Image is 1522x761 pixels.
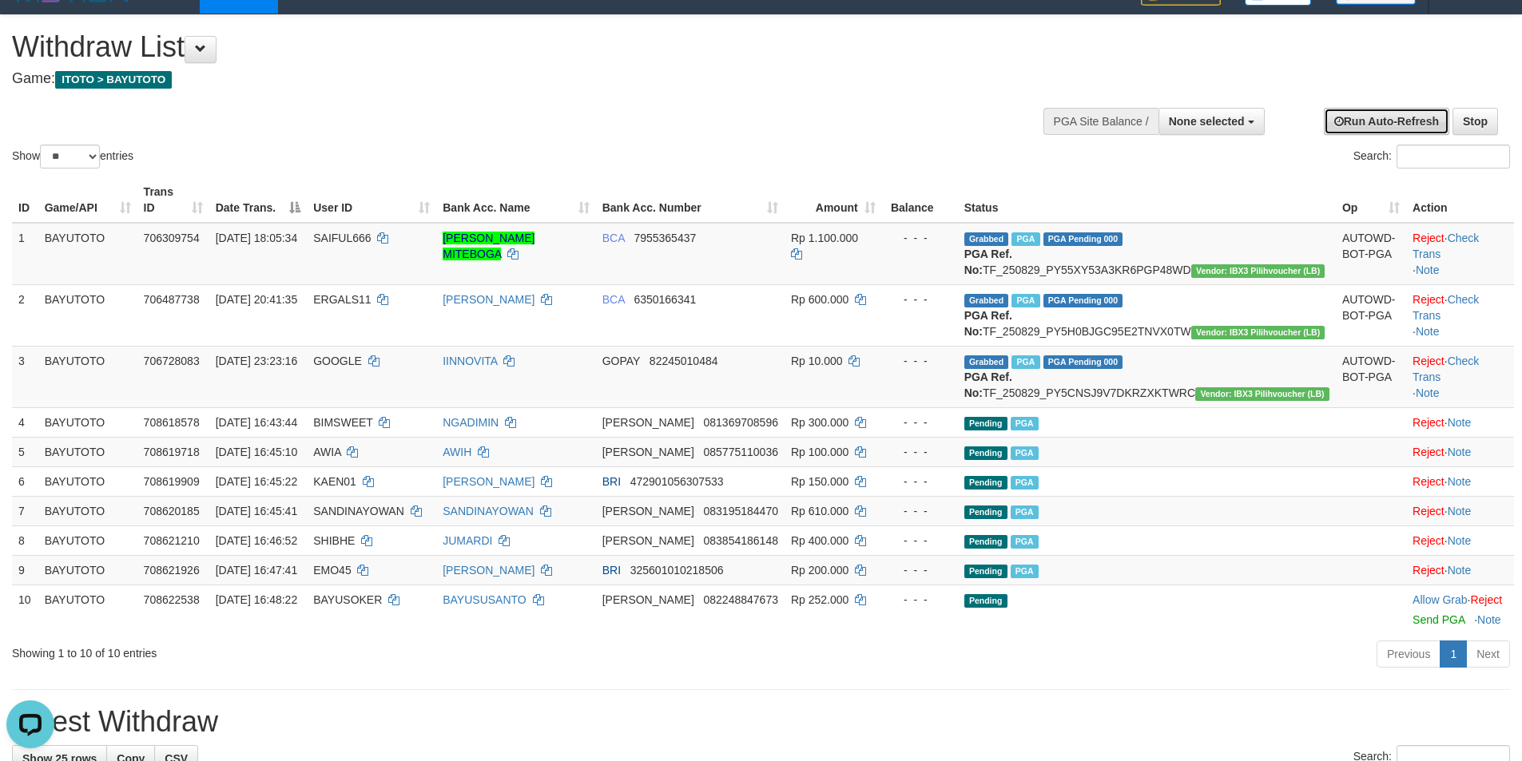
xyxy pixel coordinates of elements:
[38,407,137,437] td: BAYUTOTO
[602,293,625,306] span: BCA
[1043,232,1123,246] span: PGA Pending
[12,284,38,346] td: 2
[313,232,371,244] span: SAIFUL666
[1477,613,1501,626] a: Note
[443,534,492,547] a: JUMARDI
[144,293,200,306] span: 706487738
[791,446,848,458] span: Rp 100.000
[1043,108,1158,135] div: PGA Site Balance /
[602,446,694,458] span: [PERSON_NAME]
[791,564,848,577] span: Rp 200.000
[1413,593,1470,606] span: ·
[958,177,1336,223] th: Status
[1413,416,1445,429] a: Reject
[1397,145,1510,168] input: Search:
[1413,534,1445,547] a: Reject
[888,592,952,608] div: - - -
[1336,177,1406,223] th: Op: activate to sort column ascending
[1043,294,1123,307] span: PGA Pending
[38,496,137,525] td: BAYUTOTO
[791,355,843,367] span: Rp 10.000
[40,145,100,168] select: Showentries
[12,71,999,87] h4: Game:
[12,639,622,661] div: Showing 1 to 10 of 10 entries
[55,71,172,89] span: ITOTO > BAYUTOTO
[1413,293,1479,322] a: Check Trans
[888,562,952,578] div: - - -
[12,223,38,285] td: 1
[38,177,137,223] th: Game/API: activate to sort column ascending
[144,534,200,547] span: 708621210
[1413,355,1479,383] a: Check Trans
[596,177,785,223] th: Bank Acc. Number: activate to sort column ascending
[630,564,724,577] span: Copy 325601010218506 to clipboard
[313,293,371,306] span: ERGALS11
[964,232,1009,246] span: Grabbed
[313,505,404,517] span: SANDINAYOWAN
[791,475,848,488] span: Rp 150.000
[12,466,38,496] td: 6
[38,525,137,555] td: BAYUTOTO
[1413,446,1445,458] a: Reject
[1448,446,1472,458] a: Note
[1043,355,1123,369] span: PGA Pending
[209,177,308,223] th: Date Trans.: activate to sort column descending
[144,232,200,244] span: 706309754
[1406,525,1514,555] td: ·
[888,353,952,369] div: - - -
[964,476,1007,489] span: Pending
[1169,115,1245,128] span: None selected
[704,593,778,606] span: Copy 082248847673 to clipboard
[144,355,200,367] span: 706728083
[38,223,137,285] td: BAYUTOTO
[1413,564,1445,577] a: Reject
[964,505,1007,519] span: Pending
[216,293,297,306] span: [DATE] 20:41:35
[443,446,471,458] a: AWIH
[1452,108,1498,135] a: Stop
[12,177,38,223] th: ID
[313,446,341,458] span: AWIA
[216,593,297,606] span: [DATE] 16:48:22
[313,534,355,547] span: SHIBHE
[12,706,1510,738] h1: Latest Withdraw
[785,177,882,223] th: Amount: activate to sort column ascending
[704,534,778,547] span: Copy 083854186148 to clipboard
[791,593,848,606] span: Rp 252.000
[12,525,38,555] td: 8
[1011,294,1039,307] span: Marked by aeojona
[216,355,297,367] span: [DATE] 23:23:16
[630,475,724,488] span: Copy 472901056307533 to clipboard
[1406,284,1514,346] td: · ·
[313,355,362,367] span: GOOGLE
[1466,640,1510,668] a: Next
[144,593,200,606] span: 708622538
[313,475,356,488] span: KAEN01
[1448,416,1472,429] a: Note
[1416,264,1440,276] a: Note
[12,145,133,168] label: Show entries
[1413,505,1445,517] a: Reject
[888,474,952,489] div: - - -
[1353,145,1510,168] label: Search:
[602,416,694,429] span: [PERSON_NAME]
[650,355,718,367] span: Copy 82245010484 to clipboard
[1413,355,1445,367] a: Reject
[1406,466,1514,496] td: ·
[602,232,625,244] span: BCA
[443,475,534,488] a: [PERSON_NAME]
[1324,108,1449,135] a: Run Auto-Refresh
[1158,108,1265,135] button: None selected
[1336,346,1406,407] td: AUTOWD-BOT-PGA
[888,444,952,460] div: - - -
[791,505,848,517] span: Rp 610.000
[964,355,1009,369] span: Grabbed
[443,505,534,517] a: SANDINAYOWAN
[216,232,297,244] span: [DATE] 18:05:34
[964,535,1007,549] span: Pending
[1413,232,1445,244] a: Reject
[602,593,694,606] span: [PERSON_NAME]
[1406,437,1514,466] td: ·
[12,555,38,585] td: 9
[144,416,200,429] span: 708618578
